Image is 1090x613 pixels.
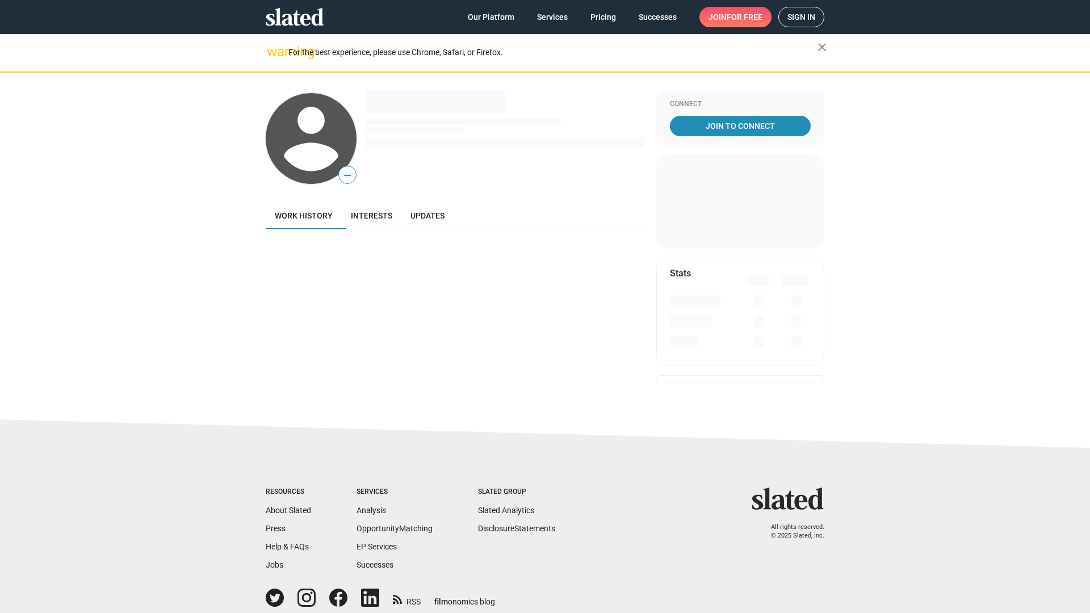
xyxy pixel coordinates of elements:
a: Analysis [357,506,386,515]
a: Updates [401,202,454,229]
span: Pricing [590,7,616,27]
a: OpportunityMatching [357,524,433,533]
mat-card-title: Stats [670,267,691,279]
span: Services [537,7,568,27]
span: Sign in [787,7,815,27]
span: for free [727,7,762,27]
a: Our Platform [459,7,523,27]
a: Jobs [266,560,283,569]
a: Services [528,7,577,27]
div: For the best experience, please use Chrome, Safari, or Firefox. [288,45,817,60]
span: Join To Connect [672,116,808,136]
a: Interests [342,202,401,229]
a: EP Services [357,542,397,551]
a: Pricing [581,7,625,27]
span: Work history [275,211,333,220]
a: Join To Connect [670,116,811,136]
a: RSS [393,590,421,607]
a: filmonomics blog [434,587,495,607]
a: Work history [266,202,342,229]
div: Connect [670,100,811,109]
p: All rights reserved. © 2025 Slated, Inc. [759,523,824,540]
div: Slated Group [478,488,555,497]
span: Interests [351,211,392,220]
a: Joinfor free [699,7,772,27]
a: Successes [630,7,686,27]
a: Press [266,524,286,533]
a: Slated Analytics [478,506,534,515]
div: Resources [266,488,311,497]
span: Join [708,7,762,27]
span: Updates [410,211,445,220]
a: Help & FAQs [266,542,309,551]
a: About Slated [266,506,311,515]
span: Successes [639,7,677,27]
span: Our Platform [468,7,514,27]
div: Services [357,488,433,497]
span: — [339,168,356,183]
a: DisclosureStatements [478,524,555,533]
mat-icon: close [815,40,829,54]
a: Sign in [778,7,824,27]
span: film [434,597,448,606]
a: Successes [357,560,393,569]
mat-icon: warning [267,45,280,58]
